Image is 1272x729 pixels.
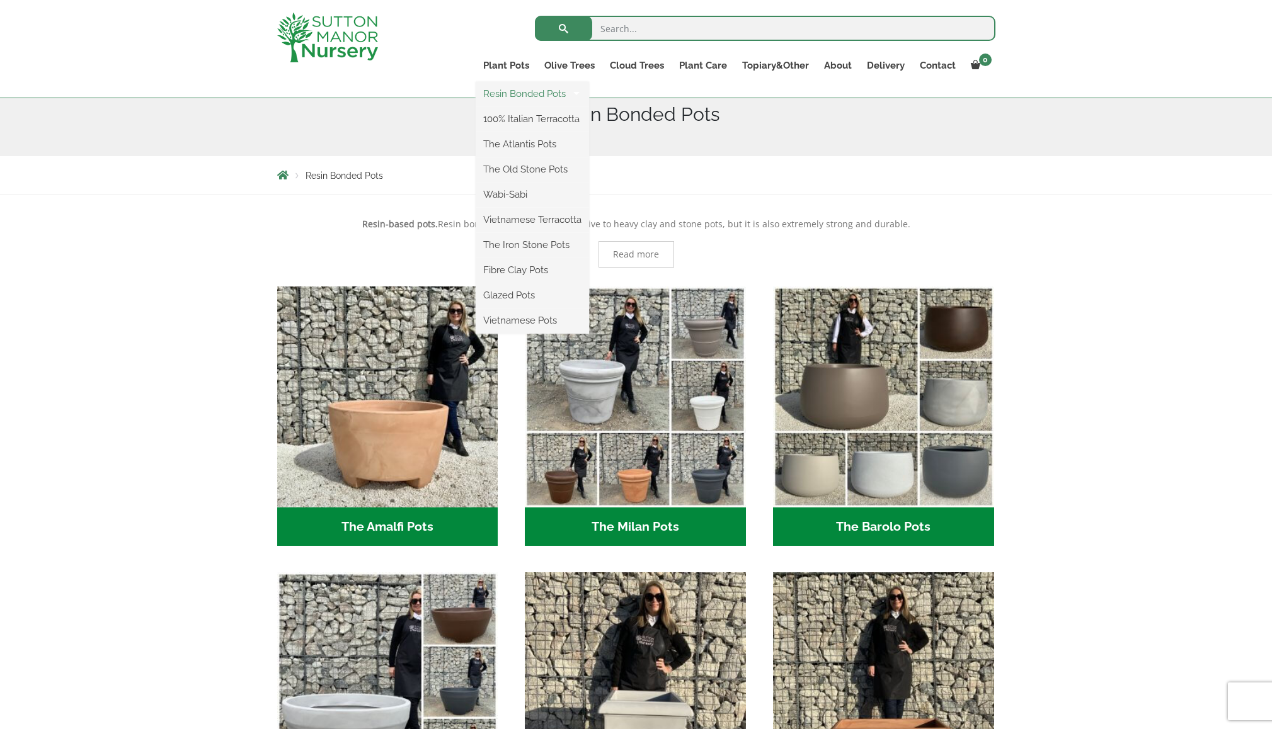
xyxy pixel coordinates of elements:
[476,311,589,330] a: Vietnamese Pots
[525,286,746,507] img: The Milan Pots
[979,54,992,66] span: 0
[476,185,589,204] a: Wabi-Sabi
[277,507,498,546] h2: The Amalfi Pots
[476,84,589,103] a: Resin Bonded Pots
[476,261,589,280] a: Fibre Clay Pots
[535,16,995,41] input: Search...
[602,57,672,74] a: Cloud Trees
[277,286,498,546] a: Visit product category The Amalfi Pots
[525,507,746,546] h2: The Milan Pots
[476,210,589,229] a: Vietnamese Terracotta
[773,286,994,507] img: The Barolo Pots
[735,57,816,74] a: Topiary&Other
[476,57,537,74] a: Plant Pots
[525,286,746,546] a: Visit product category The Milan Pots
[277,286,498,507] img: The Amalfi Pots
[476,235,589,254] a: The Iron Stone Pots
[773,507,994,546] h2: The Barolo Pots
[672,57,735,74] a: Plant Care
[859,57,912,74] a: Delivery
[476,160,589,179] a: The Old Stone Pots
[277,217,995,232] p: Resin bond is a lightweight alternative to heavy clay and stone pots, but it is also extremely st...
[476,135,589,154] a: The Atlantis Pots
[816,57,859,74] a: About
[912,57,963,74] a: Contact
[362,218,438,230] strong: Resin-based pots.
[277,13,378,62] img: logo
[476,110,589,128] a: 100% Italian Terracotta
[277,103,995,126] h1: Resin Bonded Pots
[277,170,995,180] nav: Breadcrumbs
[963,57,995,74] a: 0
[773,286,994,546] a: Visit product category The Barolo Pots
[613,250,659,259] span: Read more
[476,286,589,305] a: Glazed Pots
[306,171,383,181] span: Resin Bonded Pots
[537,57,602,74] a: Olive Trees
